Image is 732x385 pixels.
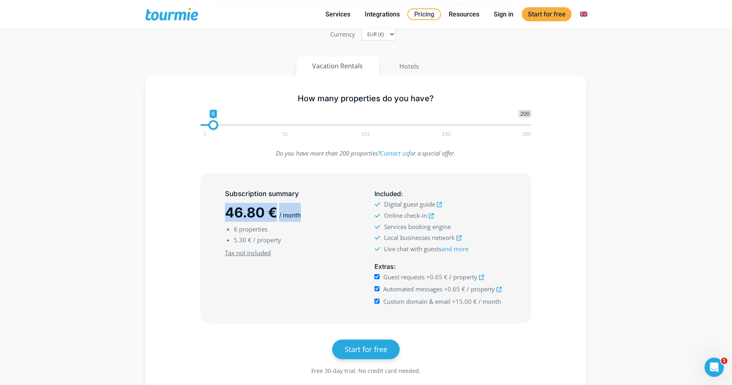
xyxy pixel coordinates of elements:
[426,273,448,281] span: +0.65 €
[407,8,441,20] a: Pricing
[383,273,425,281] span: Guest requests
[332,340,400,359] a: Start for free
[380,149,408,157] a: Contact us
[452,297,477,305] span: +15.00 €
[384,211,427,219] span: Online check-in
[374,189,507,199] h5: :
[444,285,465,293] span: +0.65 €
[225,249,271,257] u: Tax not included
[374,262,394,270] span: Extras
[331,29,356,40] label: Currency
[467,285,495,293] span: / property
[478,297,501,305] span: / month
[721,358,728,364] span: 1
[279,211,301,219] span: / month
[521,132,532,136] span: 200
[311,367,421,375] span: Free 30-day trial. No credit card needed.
[374,190,401,198] span: Included
[239,225,268,233] span: properties
[202,132,207,136] span: 1
[374,262,507,272] h5: :
[449,273,477,281] span: / property
[345,344,387,354] span: Start for free
[384,233,455,242] span: Local businesses network
[383,57,436,76] button: Hotels
[383,297,450,305] span: Custom domain & email
[522,7,572,21] a: Start for free
[296,57,379,76] button: Vacation Rentals
[360,132,372,136] span: 101
[384,200,435,208] span: Digital guest guide
[253,236,281,244] span: / property
[234,236,251,244] span: 5.30 €
[200,94,532,104] h5: How many properties do you have?
[234,225,237,233] span: 6
[384,223,451,231] span: Services booking engine
[210,110,217,118] span: 6
[319,9,356,19] a: Services
[200,148,532,159] p: Do you have more than 200 properties? for a special offer.
[442,245,468,253] a: and more
[225,189,358,199] h5: Subscription summary
[384,245,468,253] span: Live chat with guests
[359,9,406,19] a: Integrations
[383,285,442,293] span: Automated messages
[443,9,485,19] a: Resources
[281,132,289,136] span: 51
[518,110,532,118] span: 200
[488,9,519,19] a: Sign in
[225,204,277,221] span: 46.80 €
[705,358,724,377] iframe: Intercom live chat
[441,132,452,136] span: 150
